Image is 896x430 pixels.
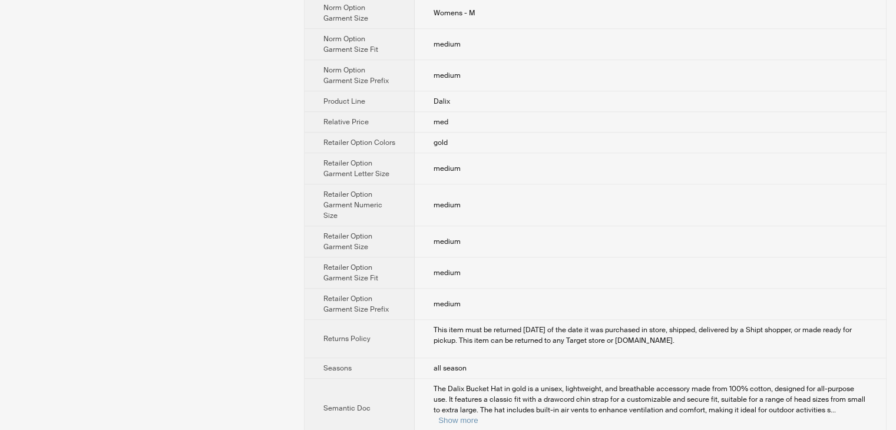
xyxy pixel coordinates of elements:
span: Retailer Option Garment Size Fit [323,263,378,283]
span: Relative Price [323,117,369,127]
span: Dalix [434,97,450,106]
span: Womens - M [434,8,475,18]
span: Norm Option Garment Size [323,3,368,23]
span: Semantic Doc [323,403,371,413]
span: Returns Policy [323,334,371,343]
div: This item must be returned within 90 days of the date it was purchased in store, shipped, deliver... [434,325,867,346]
span: medium [434,268,461,277]
span: medium [434,71,461,80]
span: Retailer Option Garment Letter Size [323,158,389,178]
span: Retailer Option Garment Numeric Size [323,190,382,220]
span: Product Line [323,97,365,106]
span: Retailer Option Garment Size Prefix [323,294,389,314]
span: Retailer Option Colors [323,138,395,147]
div: The Dalix Bucket Hat in gold is a unisex, lightweight, and breathable accessory made from 100% co... [434,383,867,426]
span: Norm Option Garment Size Fit [323,34,378,54]
span: medium [434,299,461,309]
span: gold [434,138,448,147]
span: medium [434,237,461,246]
span: all season [434,363,467,373]
span: medium [434,164,461,173]
span: medium [434,200,461,210]
span: med [434,117,448,127]
button: Expand [438,416,478,425]
span: Retailer Option Garment Size [323,231,372,252]
span: Norm Option Garment Size Prefix [323,65,389,85]
span: The Dalix Bucket Hat in gold is a unisex, lightweight, and breathable accessory made from 100% co... [434,384,865,415]
span: Seasons [323,363,352,373]
span: ... [831,405,836,415]
span: medium [434,39,461,49]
